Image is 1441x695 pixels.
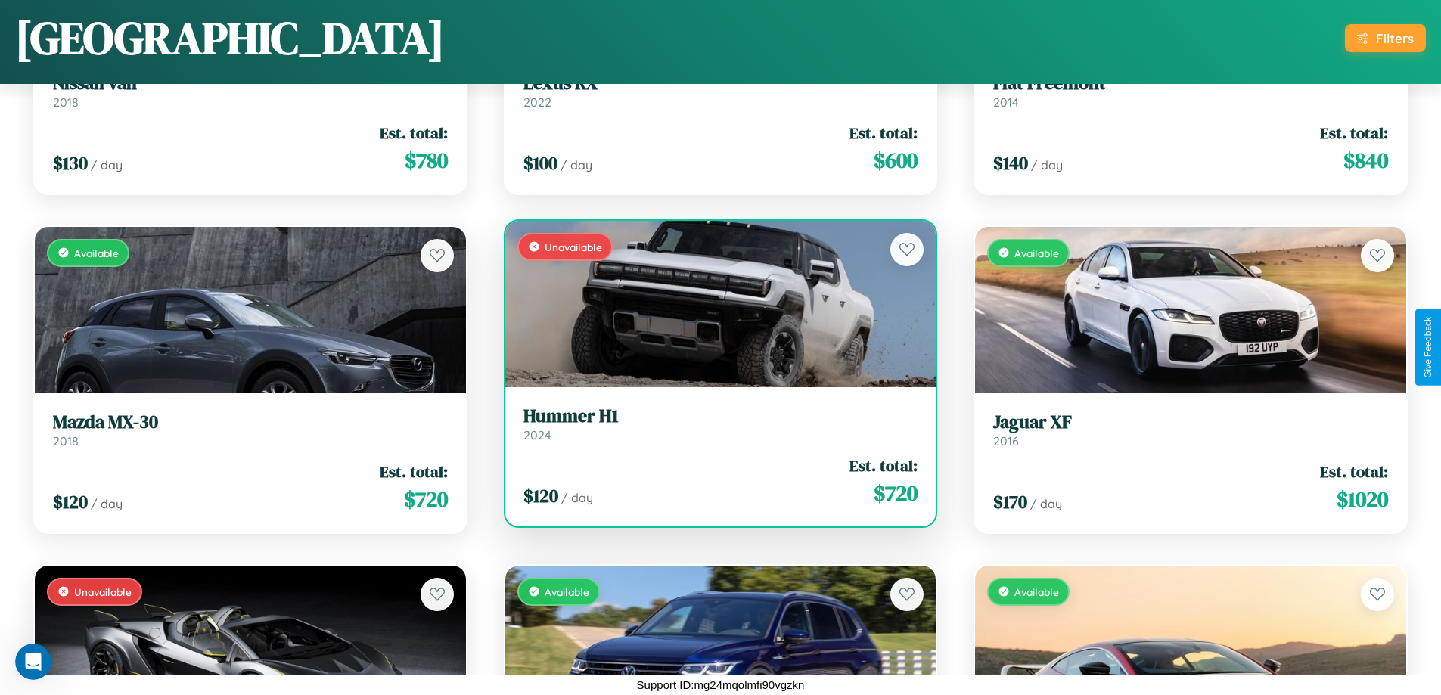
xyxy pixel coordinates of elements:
span: / day [91,496,123,511]
span: 2018 [53,95,79,110]
span: Available [74,247,119,259]
span: $ 720 [874,478,918,508]
span: Est. total: [849,455,918,476]
span: / day [1031,157,1063,172]
span: 2018 [53,433,79,448]
h3: Mazda MX-30 [53,411,448,433]
button: Filters [1345,24,1426,52]
span: $ 840 [1343,145,1388,175]
div: Give Feedback [1423,317,1433,378]
span: Est. total: [380,122,448,144]
span: Est. total: [380,461,448,482]
span: / day [91,157,123,172]
h3: Fiat Freemont [993,73,1388,95]
a: Mazda MX-302018 [53,411,448,448]
span: $ 130 [53,150,88,175]
span: Est. total: [1320,122,1388,144]
span: $ 100 [523,150,557,175]
span: $ 120 [523,483,558,508]
span: / day [1030,496,1062,511]
span: $ 1020 [1337,484,1388,514]
p: Support ID: mg24mqolmfi90vgzkn [637,675,805,695]
span: $ 140 [993,150,1028,175]
a: Fiat Freemont2014 [993,73,1388,110]
h3: Lexus RX [523,73,918,95]
span: Est. total: [849,122,918,144]
a: Jaguar XF2016 [993,411,1388,448]
h3: Jaguar XF [993,411,1388,433]
span: Unavailable [545,240,602,253]
span: / day [561,157,592,172]
span: Available [1014,585,1059,598]
span: $ 120 [53,489,88,514]
a: Hummer H12024 [523,405,918,442]
span: Est. total: [1320,461,1388,482]
span: Unavailable [74,585,132,598]
iframe: Intercom live chat [15,644,51,680]
h3: Nissan Van [53,73,448,95]
span: 2014 [993,95,1019,110]
span: $ 720 [404,484,448,514]
h3: Hummer H1 [523,405,918,427]
span: / day [561,490,593,505]
span: $ 170 [993,489,1027,514]
span: 2024 [523,427,551,442]
a: Lexus RX2022 [523,73,918,110]
span: 2022 [523,95,551,110]
span: $ 600 [874,145,918,175]
span: Available [1014,247,1059,259]
a: Nissan Van2018 [53,73,448,110]
h1: [GEOGRAPHIC_DATA] [15,7,445,69]
span: Available [545,585,589,598]
div: Filters [1376,30,1414,46]
span: 2016 [993,433,1019,448]
span: $ 780 [405,145,448,175]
